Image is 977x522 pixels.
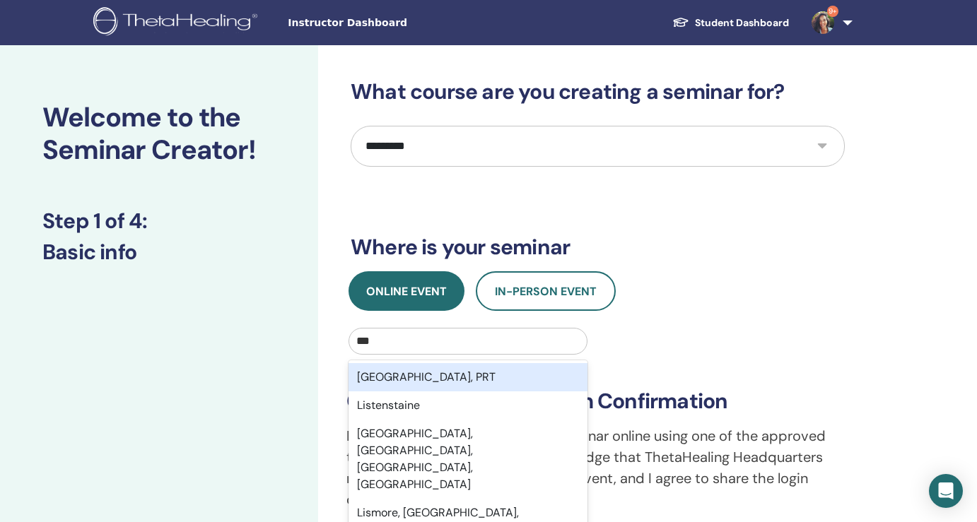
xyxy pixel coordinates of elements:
[42,239,276,265] h3: Basic info
[661,10,800,36] a: Student Dashboard
[495,284,597,299] span: In-Person Event
[42,102,276,166] h2: Welcome to the Seminar Creator!
[351,235,845,260] h3: Where is your seminar
[366,284,447,299] span: Online Event
[929,474,963,508] div: Open Intercom Messenger
[812,11,834,34] img: default.jpg
[346,425,849,510] p: I confirm that I am teaching this seminar online using one of the approved teaching platforms bel...
[288,16,500,30] span: Instructor Dashboard
[349,391,587,420] div: Listenstaine
[349,363,587,391] div: [GEOGRAPHIC_DATA], PRT
[349,420,587,499] div: [GEOGRAPHIC_DATA], [GEOGRAPHIC_DATA], [GEOGRAPHIC_DATA], [GEOGRAPHIC_DATA]
[476,271,616,311] button: In-Person Event
[346,388,849,414] h3: Online Teaching Platform Confirmation
[93,7,262,39] img: logo.png
[351,79,845,105] h3: What course are you creating a seminar for?
[827,6,838,17] span: 9+
[349,271,464,311] button: Online Event
[672,16,689,28] img: graduation-cap-white.svg
[42,208,276,234] h3: Step 1 of 4 :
